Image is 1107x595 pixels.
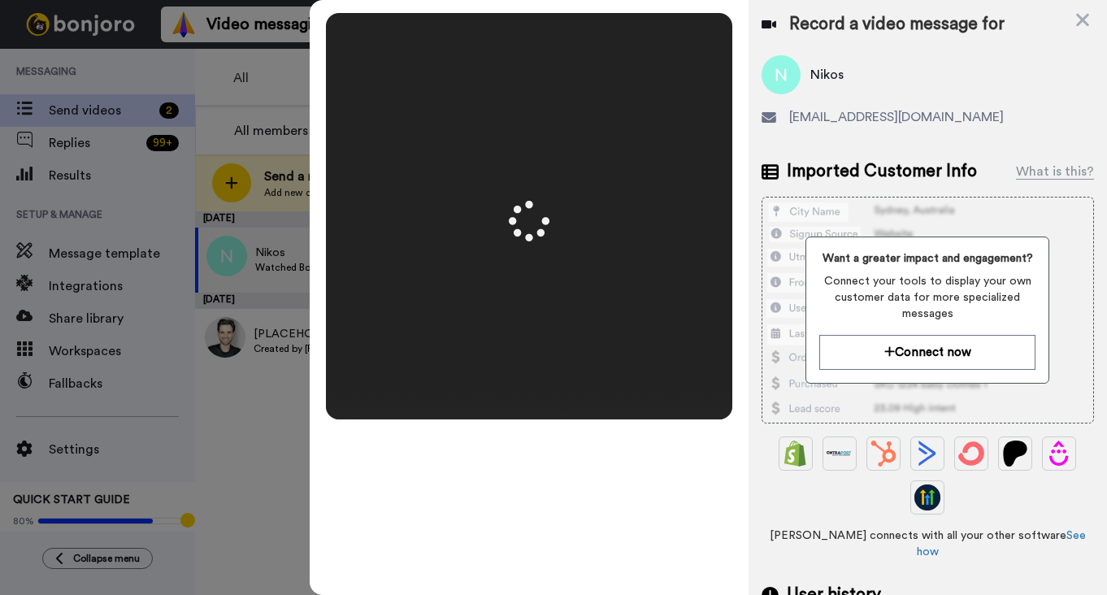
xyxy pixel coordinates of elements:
[819,335,1035,370] button: Connect now
[1016,162,1094,181] div: What is this?
[870,441,896,467] img: Hubspot
[819,273,1035,322] span: Connect your tools to display your own customer data for more specialized messages
[1002,441,1028,467] img: Patreon
[783,441,809,467] img: Shopify
[914,441,940,467] img: ActiveCampaign
[762,528,1094,560] span: [PERSON_NAME] connects with all your other software
[787,159,977,184] span: Imported Customer Info
[1046,441,1072,467] img: Drip
[827,441,853,467] img: Ontraport
[914,484,940,510] img: GoHighLevel
[819,250,1035,267] span: Want a greater impact and engagement?
[958,441,984,467] img: ConvertKit
[789,107,1004,127] span: [EMAIL_ADDRESS][DOMAIN_NAME]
